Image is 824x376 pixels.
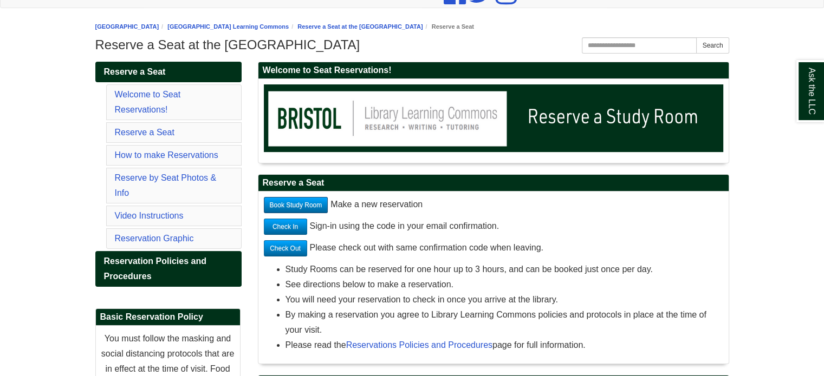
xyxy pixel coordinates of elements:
[286,292,723,307] li: You will need your reservation to check in once you arrive at the library.
[264,197,328,213] a: Book Study Room
[346,340,492,349] a: Reservations Policies and Procedures
[115,150,218,160] a: How to make Reservations
[167,23,289,30] a: [GEOGRAPHIC_DATA] Learning Commons
[95,62,242,82] a: Reserve a Seat
[258,175,729,192] h2: Reserve a Seat
[115,234,194,243] a: Reservation Graphic
[286,307,723,338] li: By making a reservation you agree to Library Learning Commons policies and protocols in place at ...
[104,67,166,76] span: Reserve a Seat
[264,197,723,213] p: Make a new reservation
[104,256,206,281] span: Reservation Policies and Procedures
[95,37,729,52] h1: Reserve a Seat at the [GEOGRAPHIC_DATA]
[115,211,184,220] a: Video Instructions
[286,262,723,277] li: Study Rooms can be reserved for one hour up to 3 hours, and can be booked just once per day.
[115,90,181,114] a: Welcome to Seat Reservations!
[264,240,723,256] p: Please check out with same confirmation code when leaving.
[115,128,174,137] a: Reserve a Seat
[423,22,473,32] li: Reserve a Seat
[297,23,423,30] a: Reserve a Seat at the [GEOGRAPHIC_DATA]
[96,309,240,326] h2: Basic Reservation Policy
[95,23,159,30] a: [GEOGRAPHIC_DATA]
[286,277,723,292] li: See directions below to make a reservation.
[115,173,217,197] a: Reserve by Seat Photos & Info
[696,37,729,54] button: Search
[264,240,307,256] a: Check Out
[95,251,242,287] a: Reservation Policies and Procedures
[95,22,729,32] nav: breadcrumb
[264,219,723,235] p: Sign-in using the code in your email confirmation.
[286,338,723,353] li: Please read the page for full information.
[258,62,729,79] h2: Welcome to Seat Reservations!
[264,219,307,235] a: Check In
